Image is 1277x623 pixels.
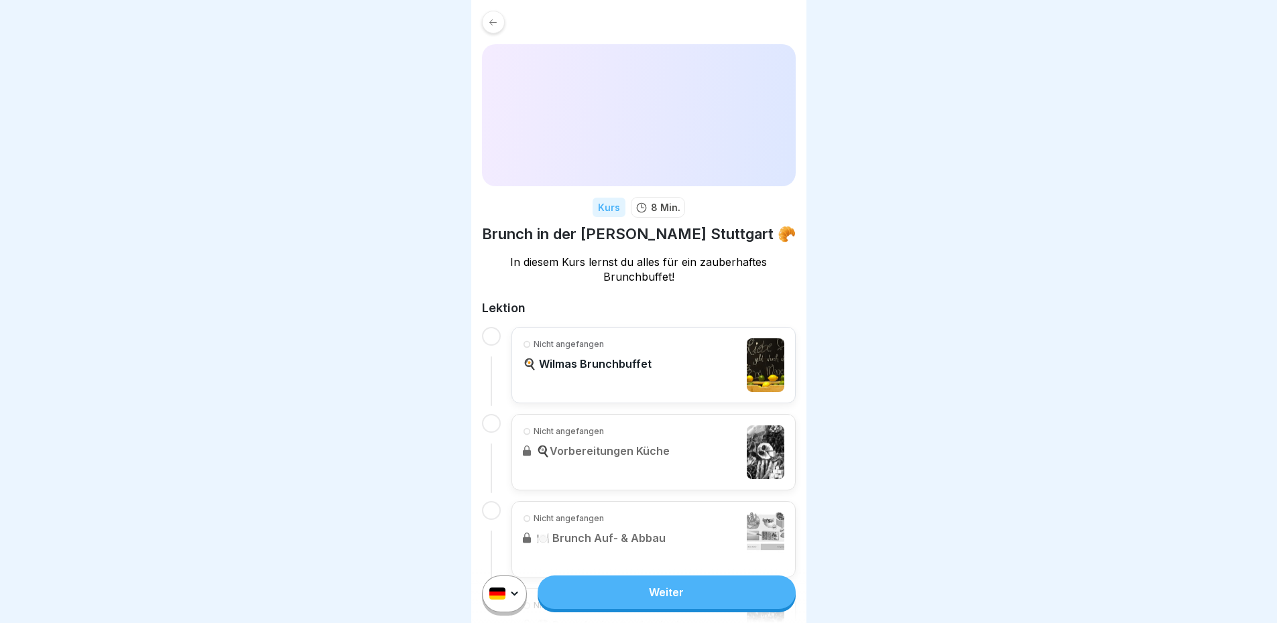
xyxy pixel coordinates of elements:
p: Nicht angefangen [534,338,604,350]
p: 🍳 Wilmas Brunchbuffet [523,357,652,370]
div: Kurs [593,198,625,217]
a: Weiter [538,575,795,609]
p: In diesem Kurs lernst du alles für ein zauberhaftes Brunchbuffet! [482,255,796,284]
img: w9mljoryvllc8j93v5qpp9k3.png [747,338,784,392]
img: de.svg [489,588,505,600]
p: 8 Min. [651,200,680,214]
h2: Lektion [482,300,796,316]
a: Nicht angefangen🍳 Wilmas Brunchbuffet [523,338,784,392]
h1: Brunch in der [PERSON_NAME] Stuttgart 🥐 [482,224,796,244]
